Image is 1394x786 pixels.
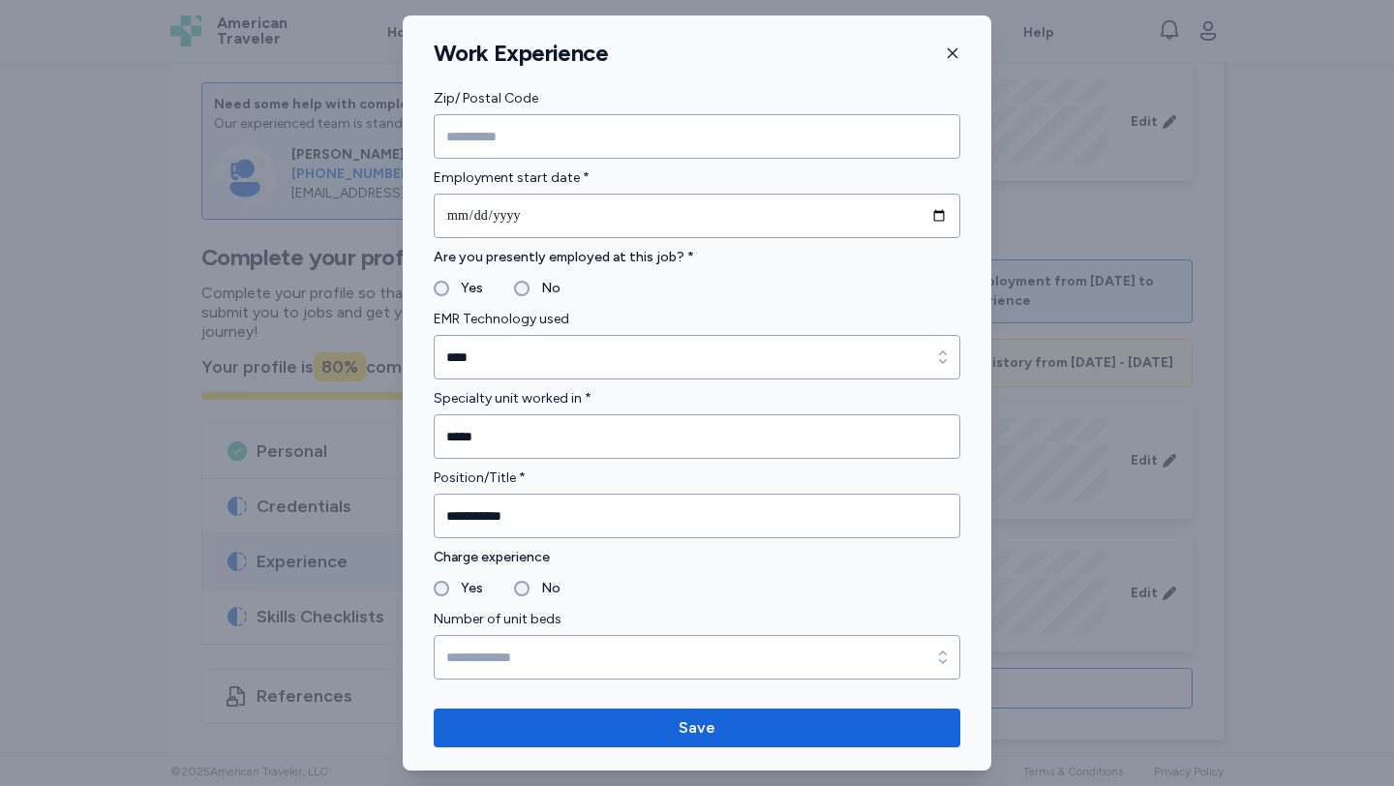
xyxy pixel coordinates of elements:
[434,467,960,490] label: Position/Title *
[434,308,960,331] label: EMR Technology used
[679,716,715,740] span: Save
[434,494,960,538] input: Position/Title *
[434,246,960,269] label: Are you presently employed at this job? *
[434,709,960,747] button: Save
[530,577,561,600] label: No
[434,608,960,631] label: Number of unit beds
[434,166,960,190] label: Employment start date *
[434,414,960,459] input: Specialty unit worked in *
[434,87,960,110] label: Zip/ Postal Code
[434,387,960,410] label: Specialty unit worked in *
[449,577,483,600] label: Yes
[449,277,483,300] label: Yes
[434,114,960,159] input: Zip/ Postal Code
[434,546,960,569] label: Charge experience
[530,277,561,300] label: No
[434,39,608,68] h1: Work Experience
